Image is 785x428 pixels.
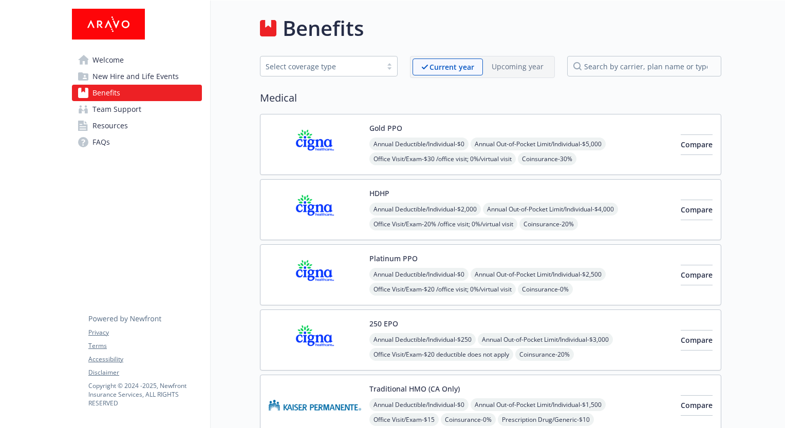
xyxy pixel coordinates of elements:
span: Office Visit/Exam - $20 deductible does not apply [369,348,513,361]
span: FAQs [92,134,110,150]
button: Compare [681,200,713,220]
span: Upcoming year [483,59,552,75]
button: Compare [681,330,713,351]
a: Team Support [72,101,202,118]
button: Compare [681,134,713,155]
div: Select coverage type [266,61,377,72]
p: Upcoming year [492,61,544,72]
span: Annual Out-of-Pocket Limit/Individual - $1,500 [471,398,606,411]
span: Compare [681,270,713,280]
img: CIGNA carrier logo [269,318,361,362]
span: Prescription Drug/Generic - $10 [498,413,594,426]
span: Welcome [92,52,124,68]
span: Coinsurance - 30% [518,152,576,165]
button: 250 EPO [369,318,398,329]
span: Annual Out-of-Pocket Limit/Individual - $2,500 [471,268,606,281]
img: CIGNA carrier logo [269,188,361,231]
h2: Medical [260,90,721,106]
span: Coinsurance - 0% [441,413,496,426]
button: HDHP [369,188,389,199]
a: Welcome [72,52,202,68]
span: Team Support [92,101,141,118]
button: Compare [681,395,713,416]
a: FAQs [72,134,202,150]
a: Privacy [88,328,201,337]
button: Platinum PPO [369,253,418,264]
span: Compare [681,205,713,215]
span: Compare [681,400,713,410]
button: Compare [681,265,713,285]
a: Benefits [72,85,202,101]
span: Coinsurance - 20% [515,348,574,361]
span: Resources [92,118,128,134]
a: Resources [72,118,202,134]
button: Gold PPO [369,123,402,133]
span: New Hire and Life Events [92,68,179,85]
a: Disclaimer [88,368,201,377]
span: Annual Deductible/Individual - $0 [369,398,469,411]
span: Benefits [92,85,120,101]
img: CIGNA carrier logo [269,123,361,166]
span: Annual Deductible/Individual - $0 [369,138,469,150]
img: CIGNA carrier logo [269,253,361,297]
h1: Benefits [283,13,364,44]
span: Compare [681,140,713,149]
span: Annual Out-of-Pocket Limit/Individual - $5,000 [471,138,606,150]
span: Compare [681,335,713,345]
p: Copyright © 2024 - 2025 , Newfront Insurance Services, ALL RIGHTS RESERVED [88,381,201,407]
span: Annual Out-of-Pocket Limit/Individual - $3,000 [478,333,613,346]
p: Current year [429,62,474,72]
span: Annual Deductible/Individual - $0 [369,268,469,281]
span: Office Visit/Exam - $15 [369,413,439,426]
button: Traditional HMO (CA Only) [369,383,460,394]
span: Office Visit/Exam - 20% /office visit; 0%/virtual visit [369,218,517,230]
span: Coinsurance - 20% [519,218,578,230]
a: Terms [88,341,201,351]
input: search by carrier, plan name or type [567,56,721,76]
span: Annual Deductible/Individual - $250 [369,333,476,346]
a: Accessibility [88,355,201,364]
span: Coinsurance - 0% [518,283,573,296]
img: Kaiser Permanente Insurance Company carrier logo [269,383,361,427]
span: Annual Deductible/Individual - $2,000 [369,203,481,216]
span: Annual Out-of-Pocket Limit/Individual - $4,000 [483,203,618,216]
a: New Hire and Life Events [72,68,202,85]
span: Office Visit/Exam - $30 /office visit; 0%/virtual visit [369,152,516,165]
span: Office Visit/Exam - $20 /office visit; 0%/virtual visit [369,283,516,296]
